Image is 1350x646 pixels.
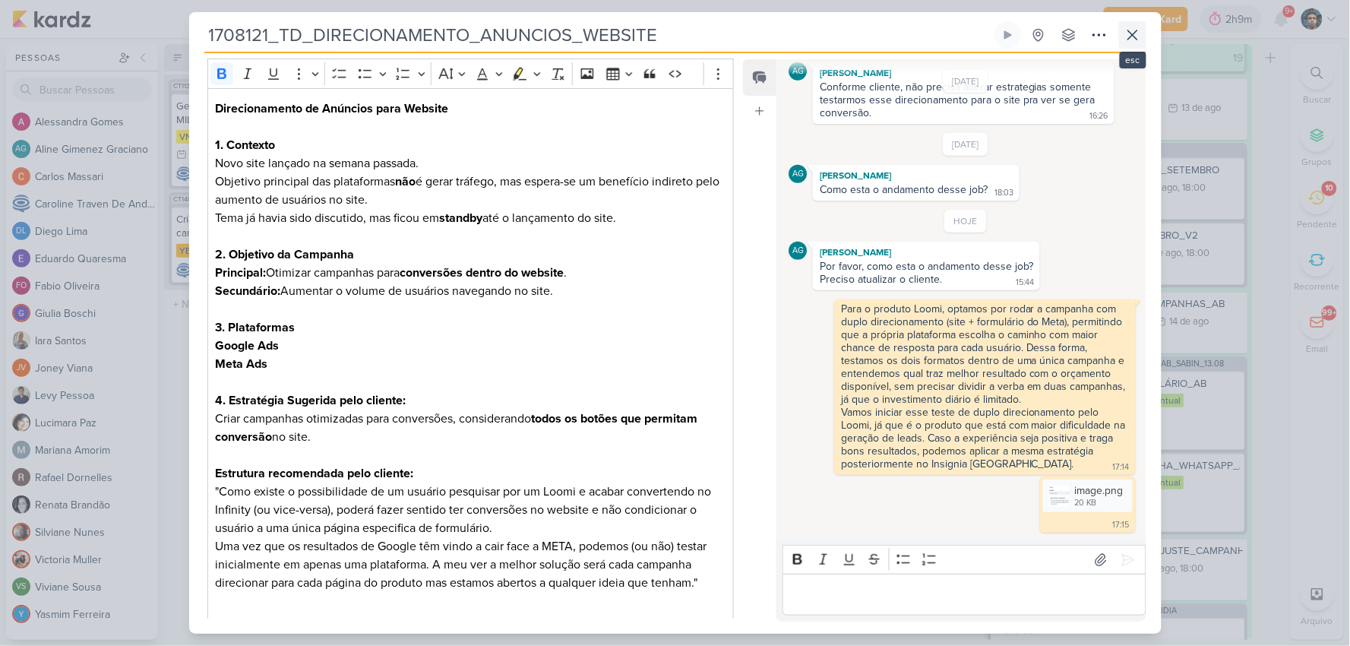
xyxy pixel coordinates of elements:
div: Editor editing area: main [207,88,735,641]
strong: Meta Ads [215,356,267,372]
strong: 1. Contexto [215,138,275,153]
div: Aline Gimenez Graciano [789,165,807,183]
div: 17:14 [1113,461,1130,473]
div: 18:03 [994,187,1013,199]
strong: Principal: [215,265,266,280]
strong: 3. Plataformas [215,320,295,335]
img: YvOPgtvXsN3TREQKB7bq2byBTuznYKbIygqZqX3F.png [1049,486,1070,507]
p: AG [792,247,804,255]
div: Editor toolbar [207,59,735,88]
div: 20 KB [1075,497,1124,509]
div: image.png [1043,480,1133,512]
strong: 2. Objetivo da Campanha [215,247,354,262]
div: 17:15 [1113,519,1130,531]
div: [PERSON_NAME] [816,245,1037,260]
div: Aline Gimenez Graciano [789,62,807,81]
div: Editor toolbar [782,545,1146,575]
p: Tema já havia sido discutido, mas ficou em até o lançamento do site. [215,209,726,227]
div: 16:26 [1090,110,1108,122]
div: 15:44 [1016,277,1034,289]
p: AG [792,68,804,76]
p: Novo site lançado na semana passada. [215,154,726,173]
strong: Google Ads [215,338,279,353]
p: Aumentar o volume de usuários navegando no site. [215,282,726,300]
div: Ligar relógio [1002,29,1014,41]
input: Kard Sem Título [204,21,991,49]
div: [PERSON_NAME] [816,65,1111,81]
div: Conforme cliente, não precisa alterar estrategias somente testarmos esse direcionamento para o si... [820,81,1099,119]
div: Aline Gimenez Graciano [789,242,807,260]
p: AG [792,170,804,179]
strong: não [395,174,416,189]
div: image.png [1075,483,1124,499]
p: Otimizar campanhas para . [215,264,726,282]
div: [PERSON_NAME] [816,168,1016,183]
div: Preciso atualizar o cliente. [820,273,942,286]
div: esc [1120,52,1146,68]
strong: Estrutura recomendada pelo cliente: [215,466,413,481]
div: Editor editing area: main [782,574,1146,616]
div: Como esta o andamento desse job? [820,183,988,196]
div: Por favor, como esta o andamento desse job? [820,260,1033,273]
p: Objetivo principal das plataformas é gerar tráfego, mas espera-se um benefício indireto pelo aume... [215,173,726,209]
strong: 4. Estratégia Sugerida pelo cliente: [215,393,406,408]
p: Criar campanhas otimizadas para conversões, considerando no site. [215,410,726,446]
strong: conversões dentro do website [400,265,564,280]
strong: Secundário: [215,283,280,299]
strong: Direcionamento de Anúncios para Website [215,101,448,116]
strong: standby [439,211,482,226]
div: Para o produto Loomi, optamos por rodar a campanha com duplo direcionamento (site + formulário do... [841,302,1128,406]
div: Vamos iniciar esse teste de duplo direcionamento pelo Loomi, já que é o produto que está com maio... [841,406,1129,470]
p: "Como existe o possibilidade de um usuário pesquisar por um Loomi e acabar convertendo no Infinit... [215,483,726,592]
